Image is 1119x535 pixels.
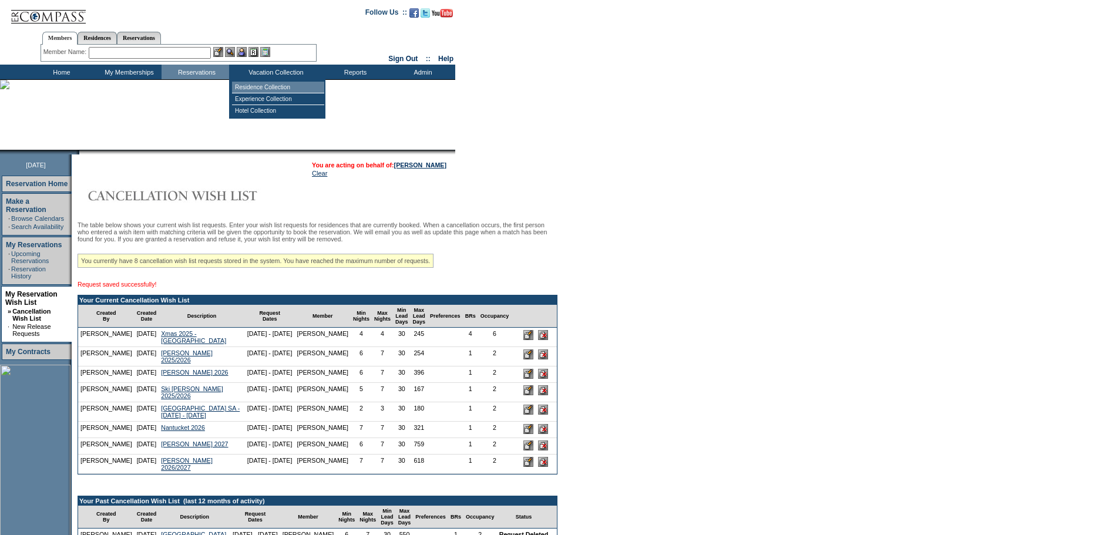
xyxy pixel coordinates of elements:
[393,328,411,347] td: 30
[393,383,411,402] td: 30
[78,32,117,44] a: Residences
[413,506,448,529] td: Preferences
[247,457,293,464] nobr: [DATE] - [DATE]
[538,349,548,359] input: Delete this Request
[388,55,418,63] a: Sign Out
[230,506,280,529] td: Request Dates
[135,366,159,383] td: [DATE]
[280,506,337,529] td: Member
[372,438,393,455] td: 7
[11,265,46,280] a: Reservation History
[432,9,453,18] img: Subscribe to our YouTube Channel
[43,47,89,57] div: Member Name:
[351,328,372,347] td: 4
[523,457,533,467] input: Edit this Request
[8,308,11,315] b: »
[393,402,411,422] td: 30
[463,422,478,438] td: 1
[372,422,393,438] td: 7
[12,323,51,337] a: New Release Requests
[351,455,372,474] td: 7
[135,402,159,422] td: [DATE]
[78,438,135,455] td: [PERSON_NAME]
[161,330,226,344] a: Xmas 2025 - [GEOGRAPHIC_DATA]
[372,347,393,366] td: 7
[463,506,497,529] td: Occupancy
[393,455,411,474] td: 30
[294,328,351,347] td: [PERSON_NAME]
[232,105,324,116] td: Hotel Collection
[478,455,512,474] td: 2
[496,506,550,529] td: Status
[372,402,393,422] td: 3
[411,383,428,402] td: 167
[135,455,159,474] td: [DATE]
[117,32,161,44] a: Reservations
[372,383,393,402] td: 7
[135,506,159,529] td: Created Date
[463,455,478,474] td: 1
[26,65,94,79] td: Home
[294,438,351,455] td: [PERSON_NAME]
[247,330,293,337] nobr: [DATE] - [DATE]
[161,405,240,419] a: [GEOGRAPHIC_DATA] SA - [DATE] - [DATE]
[8,323,11,337] td: ·
[247,369,293,376] nobr: [DATE] - [DATE]
[538,330,548,340] input: Delete this Request
[78,506,135,529] td: Created By
[8,215,10,222] td: ·
[378,506,396,529] td: Min Lead Days
[6,241,62,249] a: My Reservations
[393,422,411,438] td: 30
[351,305,372,328] td: Min Nights
[432,12,453,19] a: Subscribe to our YouTube Channel
[294,455,351,474] td: [PERSON_NAME]
[6,348,51,356] a: My Contracts
[247,385,293,392] nobr: [DATE] - [DATE]
[162,65,229,79] td: Reservations
[11,223,63,230] a: Search Availability
[294,402,351,422] td: [PERSON_NAME]
[411,455,428,474] td: 618
[294,347,351,366] td: [PERSON_NAME]
[372,305,393,328] td: Max Nights
[351,422,372,438] td: 7
[159,506,230,529] td: Description
[463,402,478,422] td: 1
[161,385,223,399] a: Ski [PERSON_NAME] 2025/2026
[12,308,51,322] a: Cancellation Wish List
[294,305,351,328] td: Member
[247,440,293,447] nobr: [DATE] - [DATE]
[409,12,419,19] a: Become our fan on Facebook
[409,8,419,18] img: Become our fan on Facebook
[94,65,162,79] td: My Memberships
[478,366,512,383] td: 2
[161,424,205,431] a: Nantucket 2026
[411,328,428,347] td: 245
[135,422,159,438] td: [DATE]
[225,47,235,57] img: View
[523,330,533,340] input: Edit this Request
[411,305,428,328] td: Max Lead Days
[232,93,324,105] td: Experience Collection
[161,349,213,364] a: [PERSON_NAME] 2025/2026
[294,366,351,383] td: [PERSON_NAME]
[523,385,533,395] input: Edit this Request
[351,383,372,402] td: 5
[538,369,548,379] input: Delete this Request
[351,438,372,455] td: 6
[478,438,512,455] td: 2
[78,422,135,438] td: [PERSON_NAME]
[294,383,351,402] td: [PERSON_NAME]
[75,150,79,154] img: promoShadowLeftCorner.gif
[463,328,478,347] td: 4
[411,347,428,366] td: 254
[478,347,512,366] td: 2
[336,506,357,529] td: Min Nights
[78,496,557,506] td: Your Past Cancellation Wish List (last 12 months of activity)
[428,305,463,328] td: Preferences
[463,383,478,402] td: 1
[161,440,228,447] a: [PERSON_NAME] 2027
[135,438,159,455] td: [DATE]
[463,305,478,328] td: BRs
